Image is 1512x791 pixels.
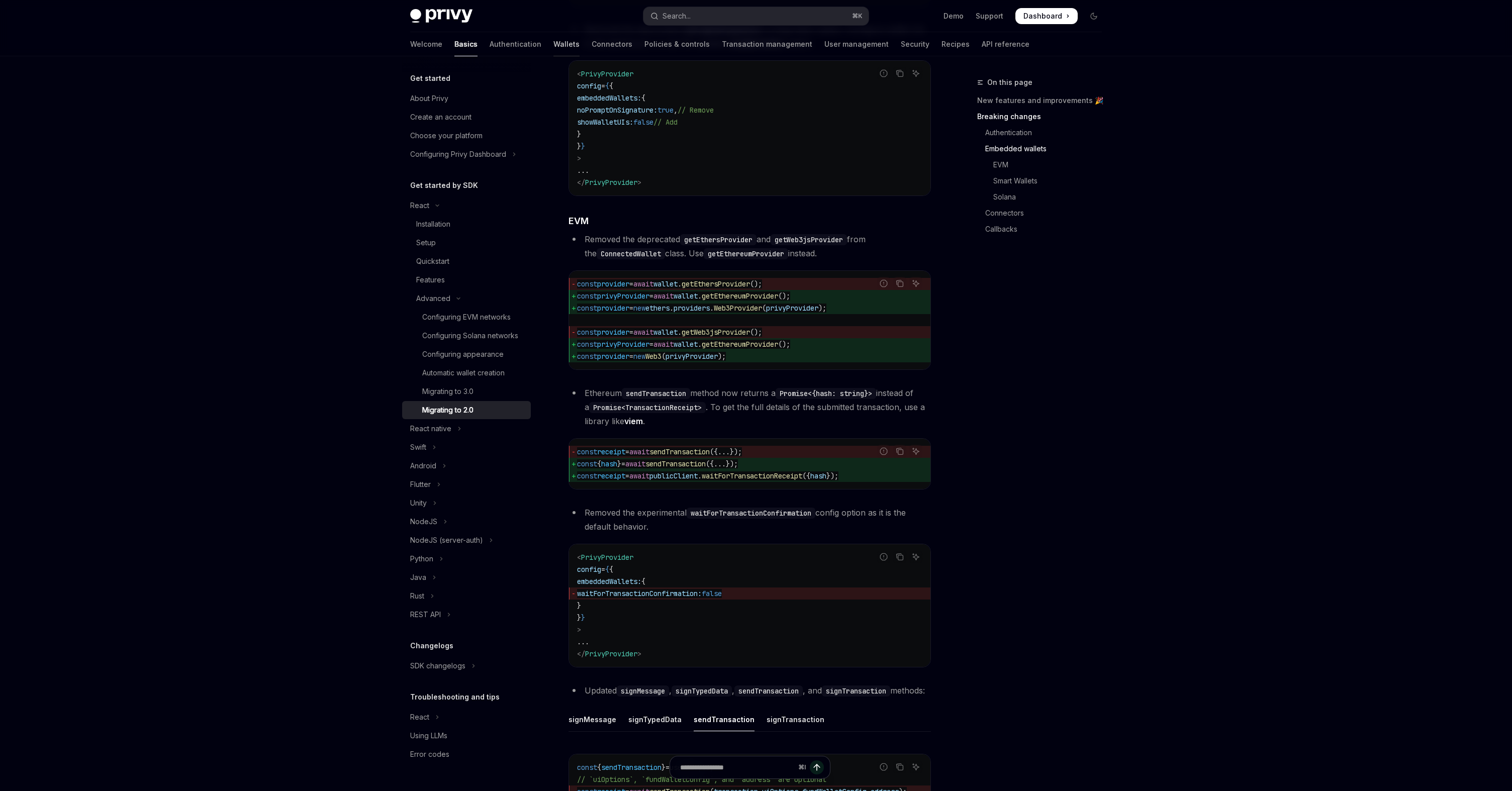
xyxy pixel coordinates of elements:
[680,756,794,778] input: Ask a question...
[422,330,518,342] div: Configuring Solana networks
[577,154,581,163] span: >
[694,708,754,731] div: sendTransaction
[577,118,633,127] span: showWalletUIs:
[601,81,605,90] span: =
[416,218,450,230] div: Installation
[977,92,1110,109] a: New features and improvements 🎉
[666,352,718,361] span: privyProvider
[577,649,585,658] span: </
[416,237,436,249] div: Setup
[633,352,645,361] span: new
[410,711,429,723] div: React
[649,471,698,480] span: publicClient
[597,279,629,288] span: provider
[877,445,890,458] button: Report incorrect code
[893,445,906,458] button: Copy the contents from the code block
[577,166,589,175] span: ...
[581,613,585,622] span: }
[402,127,531,145] a: Choose your platform
[976,11,1003,21] a: Support
[597,447,625,456] span: receipt
[633,304,645,313] span: new
[605,565,609,574] span: {
[422,348,504,360] div: Configuring appearance
[625,447,629,456] span: =
[569,683,931,698] li: Updated , , , and methods:
[909,67,922,80] button: Ask AI
[714,304,762,313] span: Web3Provider
[410,92,448,105] div: About Privy
[776,388,876,399] code: Promise<{hash: string}>
[410,516,437,528] div: NodeJS
[577,553,581,562] span: <
[645,304,670,313] span: ethers
[597,328,629,337] span: provider
[597,291,649,301] span: privyProvider
[597,340,649,349] span: privyProvider
[678,328,682,337] span: .
[977,205,1110,221] a: Connectors
[422,367,505,379] div: Automatic wallet creation
[410,179,478,191] h5: Get started by SDK
[577,106,657,115] span: noPromptOnSignature:
[402,271,531,289] a: Features
[585,178,637,187] span: PrivyProvider
[710,304,714,313] span: .
[577,459,597,468] span: const
[402,457,531,475] button: Toggle Android section
[402,401,531,419] a: Migrating to 2.0
[402,587,531,605] button: Toggle Rust section
[762,304,766,313] span: (
[402,420,531,438] button: Toggle React native section
[977,221,1110,237] a: Callbacks
[592,32,632,56] a: Connectors
[577,471,597,480] span: const
[581,69,633,78] span: PrivyProvider
[416,274,445,286] div: Features
[722,32,812,56] a: Transaction management
[698,471,702,480] span: .
[678,279,682,288] span: .
[663,10,691,22] div: Search...
[402,657,531,675] button: Toggle SDK changelogs section
[410,32,442,56] a: Welcome
[810,760,824,774] button: Send message
[624,416,643,427] a: viem
[402,438,531,456] button: Toggle Swift section
[766,304,818,313] span: privyProvider
[1015,8,1078,24] a: Dashboard
[410,660,465,672] div: SDK changelogs
[410,72,450,84] h5: Get started
[698,340,702,349] span: .
[977,125,1110,141] a: Authentication
[822,685,890,697] code: signTransaction
[1023,11,1062,21] span: Dashboard
[577,601,581,610] span: }
[629,447,649,456] span: await
[644,32,710,56] a: Policies & controls
[569,708,616,731] div: signMessage
[653,328,678,337] span: wallet
[410,553,433,565] div: Python
[670,304,674,313] span: .
[553,32,580,56] a: Wallets
[402,475,531,493] button: Toggle Flutter section
[410,200,429,212] div: React
[682,279,750,288] span: getEthersProvider
[672,685,732,697] code: signTypedData
[402,196,531,215] button: Toggle React section
[601,459,617,468] span: hash
[629,279,633,288] span: =
[569,386,931,428] li: Ethereum method now returns a instead of a . To get the full details of the submitted transaction...
[706,459,714,468] span: ({
[597,459,601,468] span: {
[802,471,810,480] span: ({
[710,447,718,456] span: ({
[402,215,531,233] a: Installation
[402,327,531,345] a: Configuring Solana networks
[645,352,661,361] span: Web3
[649,291,653,301] span: =
[687,508,815,519] code: waitForTransactionConfirmation
[778,291,790,301] span: ();
[629,352,633,361] span: =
